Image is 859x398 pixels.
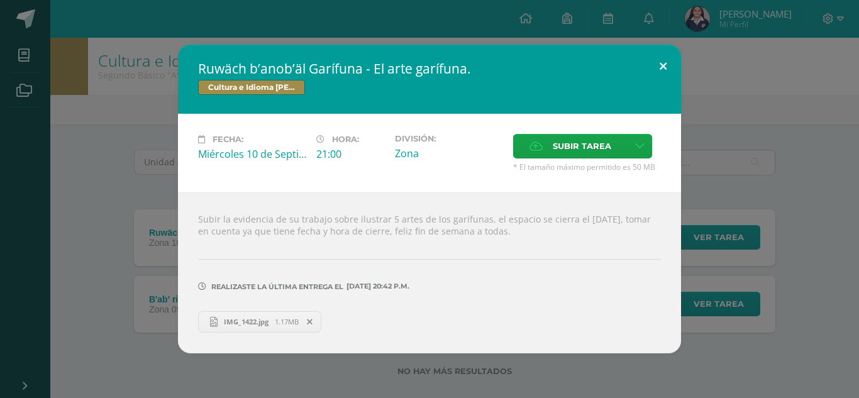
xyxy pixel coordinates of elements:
[198,147,306,161] div: Miércoles 10 de Septiembre
[332,135,359,144] span: Hora:
[178,192,681,353] div: Subir la evidencia de su trabajo sobre ilustrar 5 artes de los garífunas, el espacio se cierra el...
[343,286,409,287] span: [DATE] 20:42 p.m.
[213,135,243,144] span: Fecha:
[553,135,611,158] span: Subir tarea
[211,282,343,291] span: Realizaste la última entrega el
[198,60,661,77] h2: Ruwäch b’anob’äl Garífuna - El arte garífuna.
[198,80,305,95] span: Cultura e Idioma [PERSON_NAME] o Xinca
[198,311,321,333] a: IMG_1422.jpg 1.17MB
[316,147,385,161] div: 21:00
[513,162,661,172] span: * El tamaño máximo permitido es 50 MB
[299,315,321,329] span: Remover entrega
[395,146,503,160] div: Zona
[275,317,299,326] span: 1.17MB
[645,45,681,87] button: Close (Esc)
[218,317,275,326] span: IMG_1422.jpg
[395,134,503,143] label: División:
